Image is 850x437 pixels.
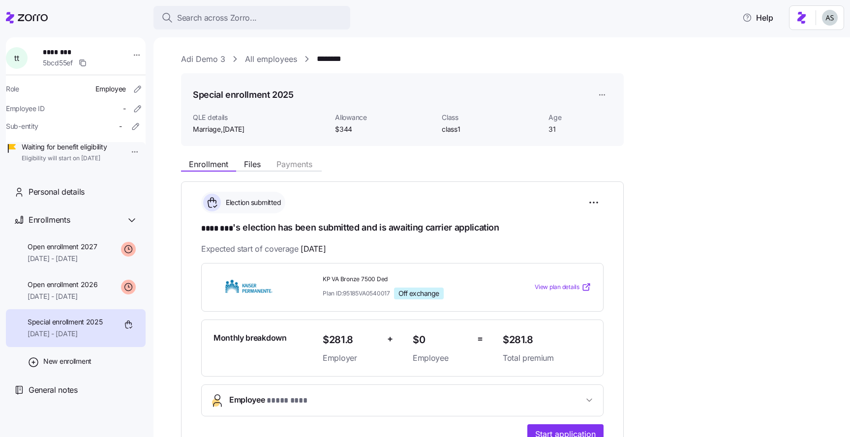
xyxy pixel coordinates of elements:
span: Special enrollment 2025 [28,317,103,327]
span: $281.8 [503,332,591,348]
span: 5bcd55ef [43,58,73,68]
span: = [477,332,483,346]
span: Open enrollment 2026 [28,280,97,290]
a: Adi Demo 3 [181,53,225,65]
span: Enrollments [29,214,70,226]
h1: 's election has been submitted and is awaiting carrier application [201,221,604,235]
span: class1 [442,124,541,134]
span: Help [742,12,773,24]
span: Monthly breakdown [213,332,287,344]
span: Expected start of coverage [201,243,326,255]
a: All employees [245,53,297,65]
button: Help [734,8,781,28]
span: Eligibility will start on [DATE] [22,154,107,163]
span: QLE details [193,113,327,122]
span: - [123,104,126,114]
span: [DATE] - [DATE] [28,291,97,301]
span: Employee [95,84,126,94]
span: Open enrollment 2027 [28,242,97,252]
span: Sub-entity [6,121,38,131]
span: KP VA Bronze 7500 Ded [323,275,495,284]
span: Off exchange [398,289,439,298]
h1: Special enrollment 2025 [193,88,294,101]
span: Total premium [503,352,591,364]
span: Employee ID [6,104,45,114]
span: $0 [413,332,469,348]
span: Payments [276,160,312,168]
span: [DATE] - [DATE] [28,329,103,339]
span: 31 [548,124,612,134]
span: + [387,332,393,346]
span: General notes [29,384,78,396]
img: c4d3a52e2a848ea5f7eb308790fba1e4 [822,10,838,26]
span: Age [548,113,612,122]
span: Enrollment [189,160,228,168]
span: $344 [335,124,434,134]
span: Files [244,160,261,168]
span: Class [442,113,541,122]
span: New enrollment [43,356,91,366]
span: [DATE] - [DATE] [28,254,97,263]
span: [DATE] [223,124,244,134]
span: Marriage , [193,124,244,134]
span: - [119,121,122,131]
span: Personal details [29,186,85,198]
span: Role [6,84,19,94]
button: Search across Zorro... [153,6,350,29]
a: View plan details [535,282,591,292]
span: Employer [323,352,379,364]
span: View plan details [535,283,579,292]
span: Plan ID: 95185VA0540017 [323,289,390,297]
span: Search across Zorro... [177,12,257,24]
span: [DATE] [301,243,326,255]
span: Employee [413,352,469,364]
img: Kaiser Permanente [213,276,284,298]
span: Allowance [335,113,434,122]
span: Waiting for benefit eligibility [22,142,107,152]
span: $281.8 [323,332,379,348]
span: Election submitted [223,198,281,207]
span: t t [14,54,19,62]
span: Employee [229,394,307,407]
